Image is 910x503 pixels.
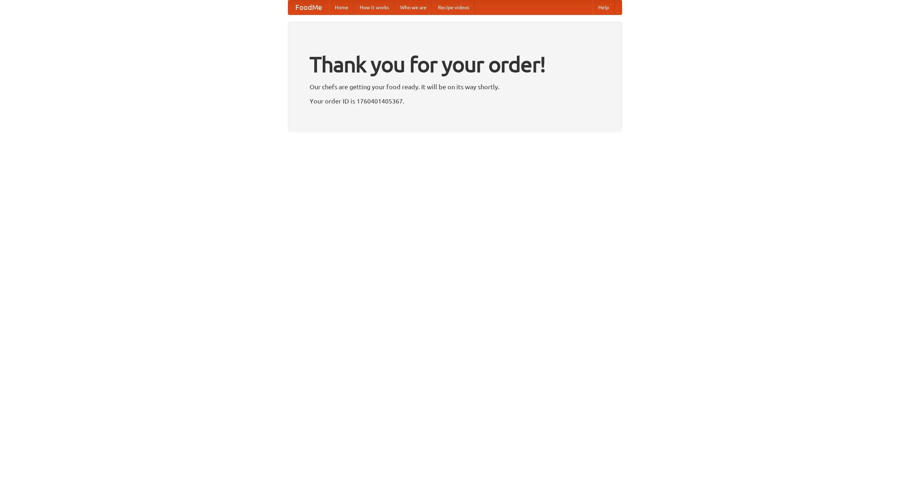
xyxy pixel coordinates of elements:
p: Your order ID is 1760401405367. [310,96,600,106]
a: How it works [354,0,395,15]
a: Home [329,0,354,15]
a: Recipe videos [432,0,475,15]
a: FoodMe [288,0,329,15]
h1: Thank you for your order! [310,47,600,81]
p: Our chefs are getting your food ready. It will be on its way shortly. [310,81,600,92]
a: Help [593,0,615,15]
a: Who we are [395,0,432,15]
